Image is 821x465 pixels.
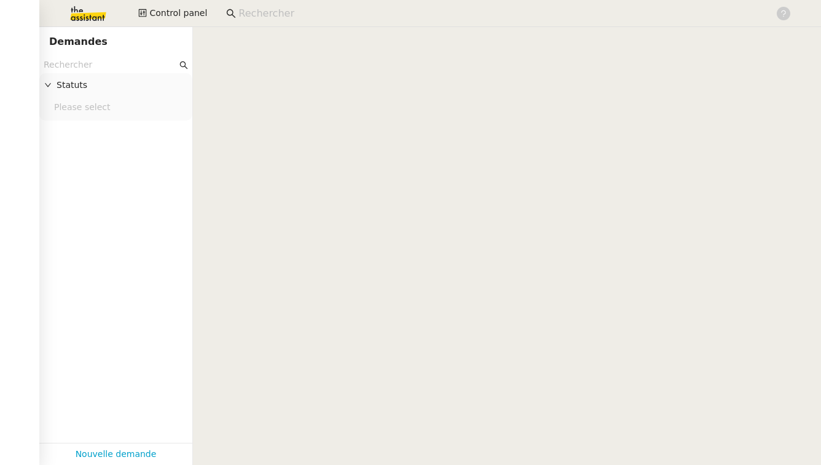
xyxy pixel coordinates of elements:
[131,5,214,22] button: Control panel
[238,6,763,22] input: Rechercher
[57,78,187,92] span: Statuts
[39,73,192,97] div: Statuts
[49,33,108,50] nz-page-header-title: Demandes
[76,447,157,461] a: Nouvelle demande
[44,58,177,72] input: Rechercher
[149,6,207,20] span: Control panel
